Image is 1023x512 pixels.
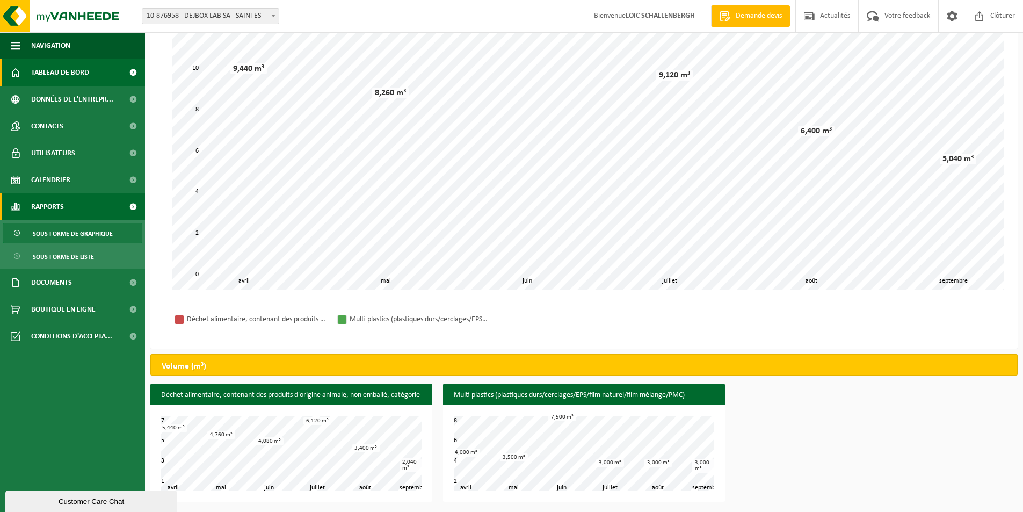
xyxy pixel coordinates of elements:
[31,32,70,59] span: Navigation
[443,384,725,407] h3: Multi plastics (plastiques durs/cerclages/EPS/film naturel/film mélange/PMC)
[940,154,976,164] div: 5,040 m³
[31,269,72,296] span: Documents
[400,458,422,472] div: 2,040 m³
[187,313,327,326] div: Déchet alimentaire, contenant des produits d'origine animale, non emballé, catégorie 3
[372,88,409,98] div: 8,260 m³
[31,193,64,220] span: Rapports
[31,86,113,113] span: Données de l'entrepr...
[31,167,70,193] span: Calendrier
[548,413,576,421] div: 7,500 m³
[31,323,112,350] span: Conditions d'accepta...
[5,488,179,512] iframe: chat widget
[500,453,528,461] div: 3,500 m³
[207,431,235,439] div: 4,760 m³
[644,459,672,467] div: 3,000 m³
[256,437,284,445] div: 4,080 m³
[31,59,89,86] span: Tableau de bord
[142,9,279,24] span: 10-876958 - DEJBOX LAB SA - SAINTES
[159,424,187,432] div: 5,440 m³
[656,70,693,81] div: 9,120 m³
[150,384,432,420] h3: Déchet alimentaire, contenant des produits d'origine animale, non emballé, catégorie 3
[151,355,217,378] h2: Volume (m³)
[350,313,489,326] div: Multi plastics (plastiques durs/cerclages/EPS/film naturel/film mélange/PMC)
[626,12,695,20] strong: LOIC SCHALLENBERGH
[230,63,267,74] div: 9,440 m³
[596,459,624,467] div: 3,000 m³
[733,11,785,21] span: Demande devis
[33,223,113,244] span: Sous forme de graphique
[31,140,75,167] span: Utilisateurs
[798,126,835,136] div: 6,400 m³
[352,444,380,452] div: 3,400 m³
[711,5,790,27] a: Demande devis
[3,246,142,266] a: Sous forme de liste
[31,113,63,140] span: Contacts
[142,8,279,24] span: 10-876958 - DEJBOX LAB SA - SAINTES
[3,223,142,243] a: Sous forme de graphique
[452,449,480,457] div: 4,000 m³
[692,459,714,473] div: 3,000 m³
[31,296,96,323] span: Boutique en ligne
[303,417,331,425] div: 6,120 m³
[33,247,94,267] span: Sous forme de liste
